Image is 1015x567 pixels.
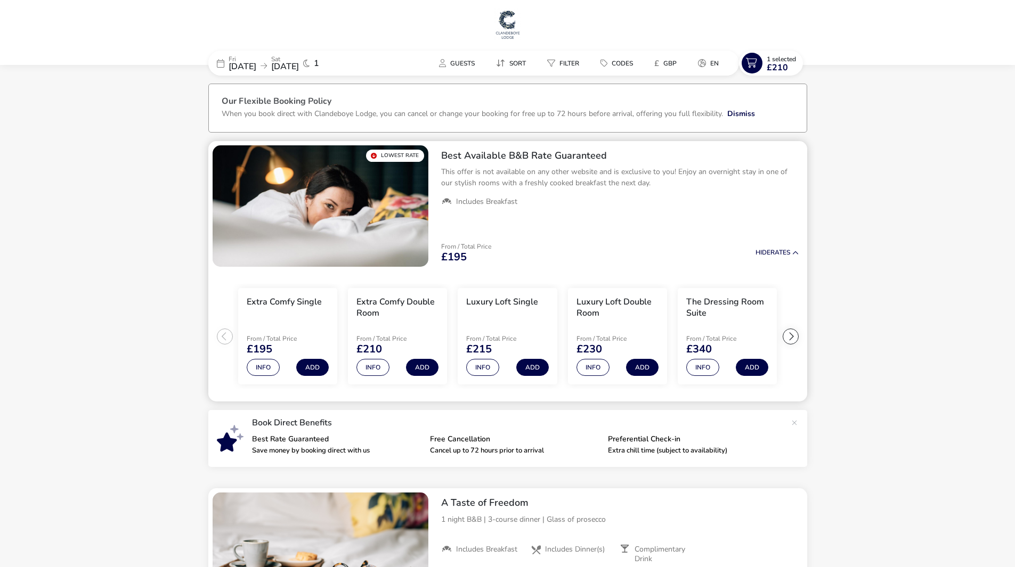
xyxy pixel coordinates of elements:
span: Guests [450,59,475,68]
span: Includes Dinner(s) [545,545,605,554]
p: From / Total Price [356,335,432,342]
span: £340 [686,344,712,355]
p: Cancel up to 72 hours prior to arrival [430,447,599,454]
p: From / Total Price [466,335,542,342]
span: Codes [612,59,633,68]
button: Add [736,359,768,376]
naf-pibe-menu-bar-item: Codes [592,55,646,71]
h2: A Taste of Freedom [441,497,799,509]
span: Sort [509,59,526,68]
span: £210 [767,63,788,72]
swiper-slide: 5 / 6 [672,284,782,389]
swiper-slide: 2 / 6 [343,284,452,389]
span: Includes Breakfast [456,545,517,554]
p: Sat [271,56,299,62]
p: From / Total Price [441,243,491,250]
naf-pibe-menu-bar-item: £GBP [646,55,689,71]
h3: Extra Comfy Single [247,297,322,308]
span: Complimentary Drink [635,545,701,564]
button: en [689,55,727,71]
swiper-slide: 1 / 6 [233,284,343,389]
h3: Extra Comfy Double Room [356,297,439,319]
button: Info [576,359,610,376]
button: Info [356,359,389,376]
button: Sort [488,55,534,71]
naf-pibe-menu-bar-item: Guests [431,55,488,71]
h2: Best Available B&B Rate Guaranteed [441,150,799,162]
button: Info [466,359,499,376]
span: £230 [576,344,602,355]
button: Codes [592,55,642,71]
button: Guests [431,55,483,71]
p: 1 night B&B | 3-course dinner | Glass of prosecco [441,514,799,525]
naf-pibe-menu-bar-item: en [689,55,732,71]
naf-pibe-menu-bar-item: Sort [488,55,539,71]
span: £210 [356,344,382,355]
span: Includes Breakfast [456,197,517,207]
swiper-slide: 6 / 6 [782,284,892,389]
button: Info [247,359,280,376]
div: Lowest Rate [366,150,424,162]
span: GBP [663,59,677,68]
i: £ [654,58,659,69]
span: [DATE] [271,61,299,72]
p: Save money by booking direct with us [252,447,421,454]
button: Filter [539,55,588,71]
p: Best Rate Guaranteed [252,435,421,443]
p: When you book direct with Clandeboye Lodge, you can cancel or change your booking for free up to ... [222,109,723,119]
button: HideRates [756,249,799,256]
p: Free Cancellation [430,435,599,443]
p: From / Total Price [576,335,652,342]
img: Main Website [494,9,521,40]
span: Filter [559,59,579,68]
div: Best Available B&B Rate GuaranteedThis offer is not available on any other website and is exclusi... [433,141,807,216]
p: From / Total Price [247,335,322,342]
span: en [710,59,719,68]
button: £GBP [646,55,685,71]
span: Hide [756,248,770,257]
p: Extra chill time (subject to availability) [608,447,777,454]
button: 1 Selected£210 [739,51,803,76]
span: £195 [441,252,467,262]
span: £195 [247,344,272,355]
h3: The Dressing Room Suite [686,297,768,319]
swiper-slide: 4 / 6 [563,284,672,389]
button: Add [296,359,329,376]
div: Fri[DATE]Sat[DATE]1 [208,51,368,76]
button: Dismiss [727,108,755,119]
h3: Our Flexible Booking Policy [222,97,794,108]
p: Book Direct Benefits [252,418,786,427]
h3: Luxury Loft Double Room [576,297,659,319]
span: 1 Selected [767,55,796,63]
naf-pibe-menu-bar-item: Filter [539,55,592,71]
swiper-slide: 3 / 6 [452,284,562,389]
p: From / Total Price [686,335,762,342]
span: 1 [314,59,319,68]
button: Add [626,359,659,376]
span: £215 [466,344,492,355]
swiper-slide: 1 / 1 [213,145,428,267]
h3: Luxury Loft Single [466,297,538,308]
button: Add [516,359,549,376]
p: Fri [229,56,256,62]
span: [DATE] [229,61,256,72]
button: Add [406,359,439,376]
button: Info [686,359,719,376]
p: This offer is not available on any other website and is exclusive to you! Enjoy an overnight stay... [441,166,799,188]
p: Preferential Check-in [608,435,777,443]
naf-pibe-menu-bar-item: 1 Selected£210 [739,51,807,76]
